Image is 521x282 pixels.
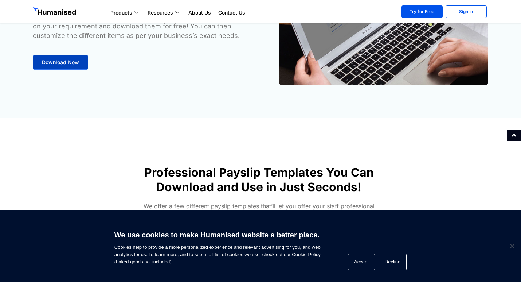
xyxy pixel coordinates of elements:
p: We offer a few different payslip templates that’ll let you offer your staff professional payslips... [139,202,379,237]
p: Pick from the professional payslip templates included below depending on your requirement and dow... [33,12,257,40]
a: Sign In [446,5,487,18]
span: Decline [508,242,516,250]
h6: We use cookies to make Humanised website a better place. [114,230,321,240]
a: Try for Free [401,5,443,18]
button: Decline [379,254,407,270]
a: Download Now [33,55,88,70]
a: Contact Us [215,8,249,17]
a: About Us [185,8,215,17]
button: Accept [348,254,375,270]
a: Resources [144,8,185,17]
a: Products [107,8,144,17]
span: Download Now [42,60,79,65]
img: GetHumanised Logo [33,7,77,17]
span: Cookies help to provide a more personalized experience and relevant advertising for you, and web ... [114,226,321,266]
h1: Professional Payslip Templates You Can Download and Use in Just Seconds! [131,165,387,194]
